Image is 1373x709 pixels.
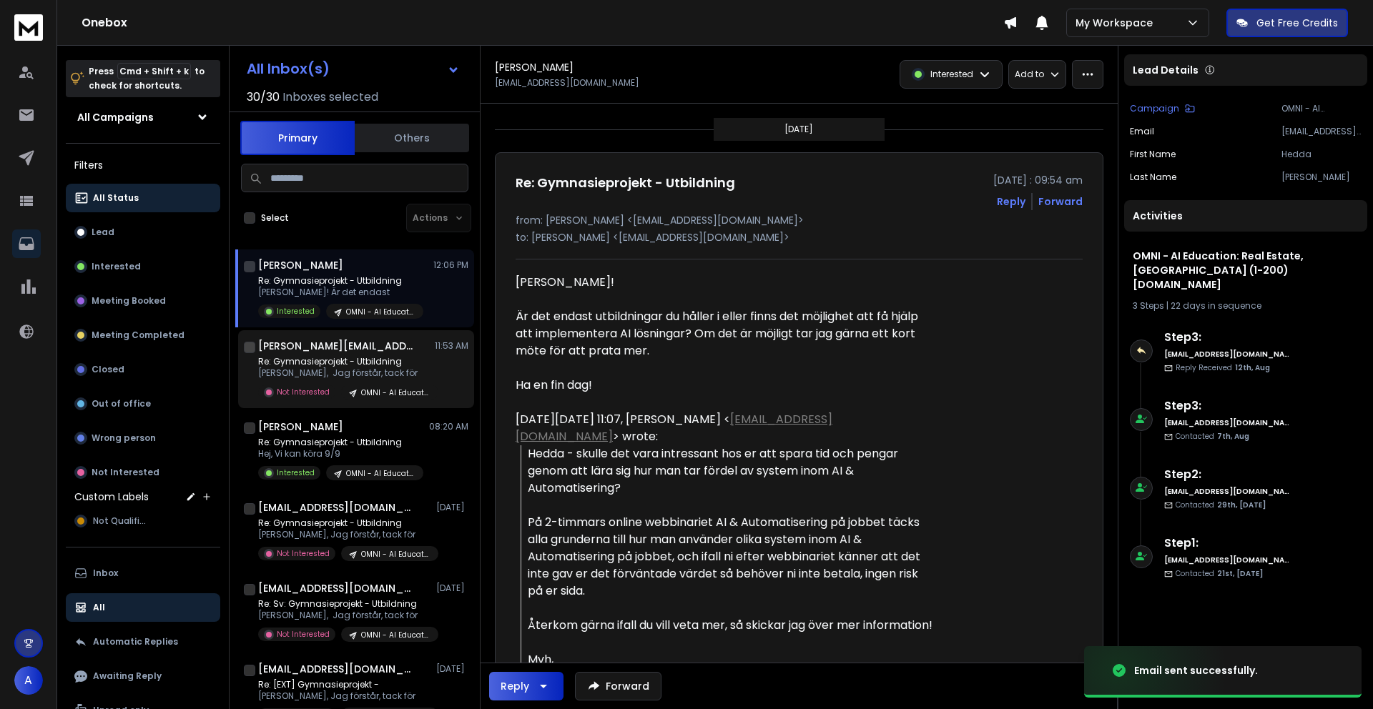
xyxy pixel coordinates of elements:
p: Inbox [93,567,118,579]
h1: [PERSON_NAME][EMAIL_ADDRESS][DOMAIN_NAME] [258,339,415,353]
p: Add to [1015,69,1044,80]
h1: [EMAIL_ADDRESS][DOMAIN_NAME] [258,500,415,515]
h3: Inboxes selected [282,89,378,106]
p: First Name [1130,149,1176,160]
button: Others [355,122,469,154]
p: Re: Gymnasieprojekt - Utbildning [258,275,423,287]
p: Meeting Completed [92,329,184,341]
p: Lead [92,227,114,238]
p: [DATE] [436,582,468,594]
p: Press to check for shortcuts. [89,64,205,93]
p: Contacted [1176,431,1249,442]
p: [PERSON_NAME] [1281,172,1362,183]
p: Wrong person [92,432,156,444]
div: [DATE][DATE] 11:07, [PERSON_NAME] < > wrote: [516,411,933,445]
div: Reply [501,679,529,693]
p: Email [1130,126,1154,137]
h6: Step 3 : [1164,397,1289,415]
button: Inbox [66,559,220,587]
h1: [PERSON_NAME] [258,258,343,272]
p: Interested [92,261,141,272]
p: Automatic Replies [93,636,178,648]
h3: Filters [66,155,220,175]
button: Get Free Credits [1226,9,1348,37]
p: All [93,602,105,613]
span: 3 Steps [1133,299,1164,312]
p: OMNI - AI Education: Staffing & Recruiting, 1-500 (SV) [361,387,430,398]
h1: Onebox [82,14,1003,31]
button: Lead [66,218,220,247]
button: Forward [575,672,661,700]
div: [PERSON_NAME]! [516,274,933,394]
p: [EMAIL_ADDRESS][DOMAIN_NAME] [1281,126,1362,137]
h1: Re: Gymnasieprojekt - Utbildning [516,173,735,193]
p: Get Free Credits [1256,16,1338,30]
p: OMNI - AI Education: Real Estate, [GEOGRAPHIC_DATA] (1-200) [DOMAIN_NAME] [1281,103,1362,114]
div: Mvh, [528,651,933,668]
button: Primary [240,121,355,155]
p: Re: [EXT] Gymnasieprojekt - [258,679,430,690]
button: Reply [997,194,1025,209]
span: 22 days in sequence [1171,299,1261,312]
p: Lead Details [1133,63,1199,77]
button: Out of office [66,390,220,418]
button: Closed [66,355,220,384]
p: [PERSON_NAME], Jag förstår, tack för [258,690,430,702]
div: Hedda - skulle det vara intressant hos er att spara tid och pengar genom att lära sig hur man tar... [528,445,933,497]
p: Hedda [1281,149,1362,160]
button: All Campaigns [66,103,220,132]
button: Wrong person [66,424,220,452]
p: Meeting Booked [92,295,166,307]
div: Email sent successfully. [1134,663,1258,678]
p: OMNI - AI Education: Real Estate, [GEOGRAPHIC_DATA] (1-200) [DOMAIN_NAME] [346,307,415,317]
button: Campaign [1130,103,1195,114]
p: Re: Gymnasieprojekt - Utbildning [258,517,430,529]
p: Out of office [92,398,151,410]
div: Activities [1124,200,1367,232]
h1: All Campaigns [77,110,154,124]
p: OMNI - AI Education: Real Estate, [GEOGRAPHIC_DATA] (1-200) [DOMAIN_NAME] [361,630,430,640]
p: Interested [277,467,315,478]
p: to: [PERSON_NAME] <[EMAIL_ADDRESS][DOMAIN_NAME]> [516,230,1083,244]
p: [DATE] : 09:54 am [993,173,1083,187]
button: Reply [489,672,564,700]
button: Not Qualified [66,507,220,535]
span: 29th, [DATE] [1217,500,1266,510]
p: [PERSON_NAME], Jag förstår, tack för [258,367,430,379]
p: Reply Received [1176,362,1270,373]
p: Interested [930,69,973,80]
p: [PERSON_NAME], Jag förstår, tack för [258,529,430,540]
span: Not Qualified [93,515,151,527]
p: [DATE] [436,663,468,675]
h6: [EMAIL_ADDRESS][DOMAIN_NAME] [1164,555,1289,565]
h1: [PERSON_NAME] [258,420,343,434]
p: Re: Sv: Gymnasieprojekt - Utbildning [258,598,430,610]
p: Not Interested [277,629,330,640]
h1: OMNI - AI Education: Real Estate, [GEOGRAPHIC_DATA] (1-200) [DOMAIN_NAME] [1133,249,1359,292]
p: Hej, Vi kan köra 9/9 [258,448,423,460]
p: Interested [277,306,315,317]
button: Meeting Completed [66,321,220,349]
p: 11:53 AM [435,340,468,352]
button: A [14,666,43,695]
p: Campaign [1130,103,1179,114]
h6: [EMAIL_ADDRESS][DOMAIN_NAME] [1164,486,1289,497]
div: Forward [1038,194,1083,209]
p: 12:06 PM [433,259,468,271]
h6: Step 3 : [1164,329,1289,346]
h6: Step 1 : [1164,535,1289,552]
h3: Custom Labels [74,490,149,504]
div: Ha en fin dag! [516,377,933,394]
p: Not Interested [277,548,330,559]
div: Är det endast utbildningar du håller i eller finns det möjlighet att få hjälp att implementera AI... [516,308,933,360]
p: from: [PERSON_NAME] <[EMAIL_ADDRESS][DOMAIN_NAME]> [516,213,1083,227]
h1: All Inbox(s) [247,61,330,76]
span: Cmd + Shift + k [117,63,191,79]
button: Automatic Replies [66,628,220,656]
span: 12th, Aug [1235,362,1270,373]
button: Awaiting Reply [66,662,220,690]
p: All Status [93,192,139,204]
h6: Step 2 : [1164,466,1289,483]
p: OMNI - AI Education: Staffing & Recruiting, 1-500 (SV) [361,549,430,560]
div: | [1133,300,1359,312]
